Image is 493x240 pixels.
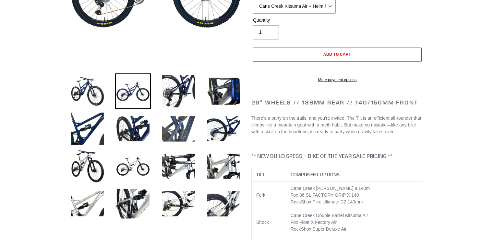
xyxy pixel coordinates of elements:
[253,17,336,24] label: Quantity
[251,99,423,106] h2: 29" Wheels // 138mm Rear // 140/150mm Front
[206,186,242,222] img: Load image into Gallery viewer, TILT - Complete Bike
[323,52,352,57] span: Add to cart
[70,111,105,147] img: Load image into Gallery viewer, TILT - Complete Bike
[286,168,423,182] th: COMPONENT OPTIONS
[161,111,196,147] img: Load image into Gallery viewer, TILT - Complete Bike
[206,111,242,147] img: Load image into Gallery viewer, TILT - Complete Bike
[161,148,196,184] img: Load image into Gallery viewer, TILT - Complete Bike
[161,73,196,109] img: Load image into Gallery viewer, TILT - Complete Bike
[252,182,286,209] td: Fork
[253,48,422,62] button: Add to cart
[115,111,151,147] img: Load image into Gallery viewer, TILT - Complete Bike
[115,148,151,184] img: Load image into Gallery viewer, TILT - Complete Bike
[251,115,423,135] p: There’s a party on the trails, and you’re invited. The Tilt is an efficient all-rounder that clim...
[70,186,105,222] img: Load image into Gallery viewer, TILT - Complete Bike
[206,73,242,109] img: Load image into Gallery viewer, TILT - Complete Bike
[115,73,151,109] img: Load image into Gallery viewer, TILT - Complete Bike
[251,153,423,159] h4: ** NEW BUILD SPECS + BIKE OF THE YEAR SALE PRICING **
[70,148,105,184] img: Load image into Gallery viewer, TILT - Complete Bike
[70,73,105,109] img: Load image into Gallery viewer, TILT - Complete Bike
[161,186,196,222] img: Load image into Gallery viewer, TILT - Complete Bike
[286,209,423,236] td: Cane Creek Double Barrel Kitsuma Air Fox Float X Factory Air RockShox Super Deluxe Air
[252,168,286,182] th: TILT
[115,186,151,222] img: Load image into Gallery viewer, TILT - Complete Bike
[206,148,242,184] img: Load image into Gallery viewer, TILT - Complete Bike
[286,182,423,209] td: Cane Creek [PERSON_NAME] II 140m Fox 36 SL FACTORY GRIP X 140 RockShox Pike Ultimate C2 140mm
[252,209,286,236] td: Shock
[253,77,422,83] a: More payment options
